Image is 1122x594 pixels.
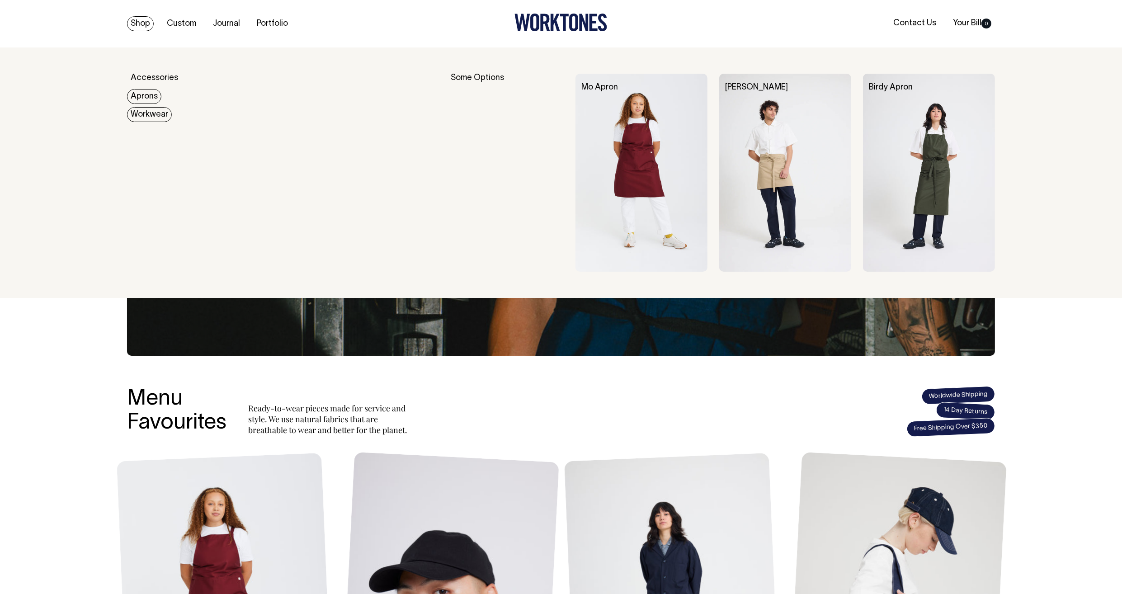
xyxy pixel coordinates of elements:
img: Birdy Apron [863,74,995,272]
span: 14 Day Returns [936,402,995,421]
a: [PERSON_NAME] [725,84,788,91]
a: Contact Us [890,16,940,31]
a: Mo Apron [581,84,618,91]
a: Custom [163,16,200,31]
span: Worldwide Shipping [921,386,995,405]
span: Free Shipping Over $350 [906,418,995,437]
p: Ready-to-wear pieces made for service and style. We use natural fabrics that are breathable to we... [248,403,411,435]
a: Birdy Apron [869,84,913,91]
a: Shop [127,16,154,31]
span: 0 [981,19,991,28]
a: Workwear [127,107,172,122]
a: Journal [209,16,244,31]
a: Accessories [127,71,182,85]
a: Aprons [127,89,161,104]
div: Some Options [451,74,564,272]
a: Portfolio [253,16,292,31]
img: Mo Apron [575,74,707,272]
a: Your Bill0 [949,16,995,31]
h3: Menu Favourites [127,387,226,435]
img: Bobby Apron [719,74,851,272]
